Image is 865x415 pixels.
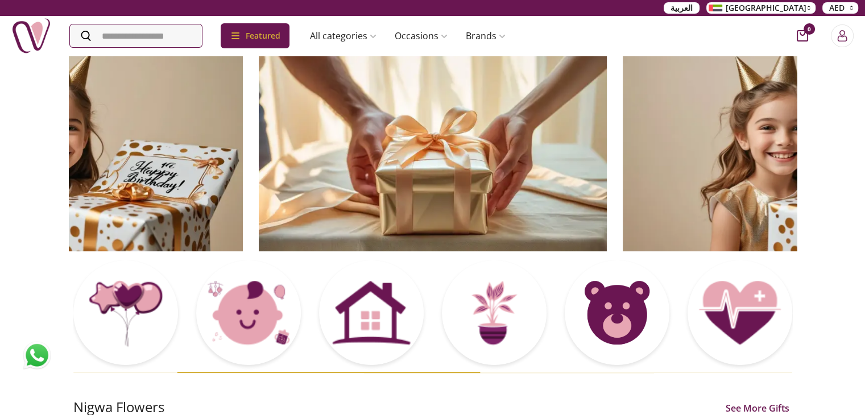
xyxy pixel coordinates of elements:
[73,260,178,367] a: Card Thumbnail
[386,24,457,47] a: Occasions
[565,260,669,367] a: Card Thumbnail
[442,260,547,367] a: Card Thumbnail
[709,5,722,11] img: Arabic_dztd3n.png
[726,2,806,14] span: [GEOGRAPHIC_DATA]
[706,2,816,14] button: [GEOGRAPHIC_DATA]
[70,24,202,47] input: Search
[723,401,792,415] a: See More Gifts
[797,30,808,42] button: cart-button
[822,2,858,14] button: AED
[319,260,424,367] a: Card Thumbnail
[221,23,289,48] div: Featured
[301,24,386,47] a: All categories
[196,260,301,367] a: Card Thumbnail
[23,341,51,370] img: whatsapp
[829,2,845,14] span: AED
[831,24,854,47] button: Login
[457,24,515,47] a: Brands
[688,260,792,367] a: Card Thumbnail
[671,2,693,14] span: العربية
[11,16,51,56] img: Nigwa-uae-gifts
[804,23,815,35] span: 0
